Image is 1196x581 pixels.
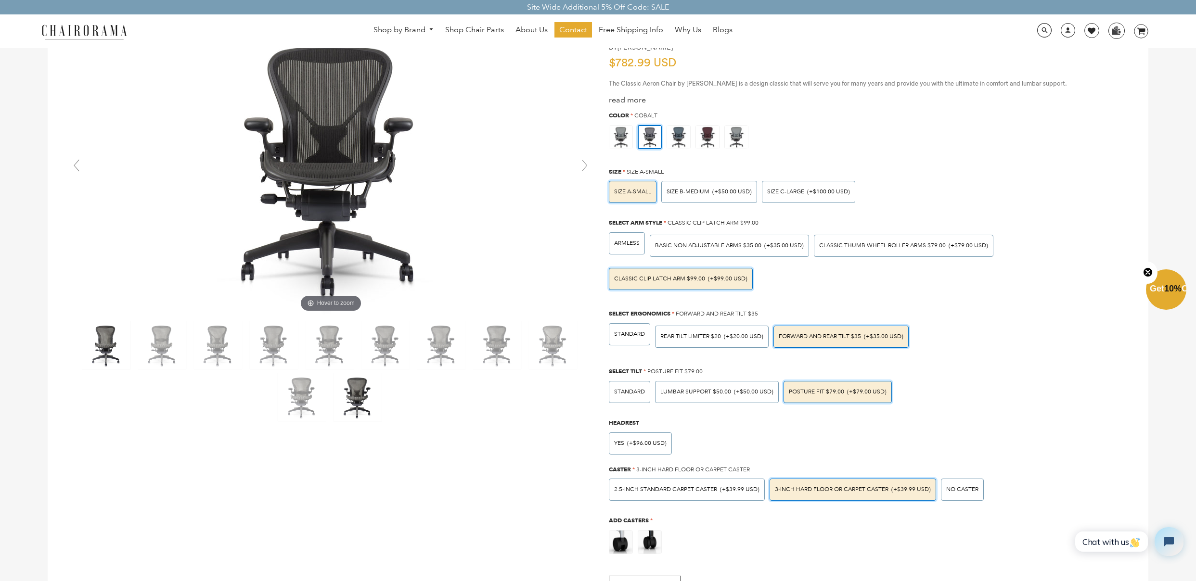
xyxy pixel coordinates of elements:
[417,321,465,369] img: Classic Aeron Chair (Renewed) - chairorama
[675,25,701,35] span: Why Us
[696,126,719,149] img: https://apo-admin.mageworx.com/front/img/chairorama.myshopify.com/f0a8248bab2644c909809aada6fe08d...
[667,126,690,149] img: https://apo-admin.mageworx.com/front/img/chairorama.myshopify.com/934f279385142bb1386b89575167202...
[361,321,410,369] img: Classic Aeron Chair (Renewed) - chairorama
[594,22,668,38] a: Free Shipping Info
[609,168,621,175] span: Size
[636,466,750,473] span: 3-inch Hard Floor or Carpet Caster
[515,25,548,35] span: About Us
[609,57,676,69] span: $782.99 USD
[554,22,592,38] a: Contact
[529,321,577,369] img: Classic Aeron Chair (Renewed) - chairorama
[634,112,657,119] span: Cobalt
[847,389,887,395] span: (+$79.00 USD)
[767,188,804,195] span: SIZE C-LARGE
[660,388,731,395] span: LUMBAR SUPPORT $50.00
[670,22,706,38] a: Why Us
[614,486,717,493] span: 2.5-inch Standard Carpet Caster
[775,486,888,493] span: 3-inch Hard Floor or Carpet Caster
[668,219,759,227] span: Classic Clip Latch Arm $99.00
[1150,284,1194,293] span: Get Off
[660,333,721,340] span: Rear Tilt Limiter $20
[609,112,629,119] span: Color
[676,310,758,317] span: Forward And Rear Tilt $35
[647,368,703,375] span: POSTURE FIT $79.00
[82,321,130,369] img: Classic Aeron Chair (Renewed) - chairorama
[194,321,242,369] img: Classic Aeron Chair (Renewed) - chairorama
[627,441,667,446] span: (+$96.00 USD)
[627,168,664,176] span: SIZE A-SMALL
[667,188,709,195] span: SIZE B-MEDIUM
[1138,262,1157,284] button: Close teaser
[609,517,649,524] span: Add Casters
[609,219,662,226] span: Select Arm Style
[250,321,298,369] img: Classic Aeron Chair (Renewed) - chairorama
[609,126,632,149] img: https://apo-admin.mageworx.com/front/img/chairorama.myshopify.com/ae6848c9e4cbaa293e2d516f385ec6e...
[638,530,661,554] img: https://apo-admin.mageworx.com/front/img/chairorama.myshopify.com/31d0d775b39576588939cdbf53a0ccb...
[609,310,670,317] span: Select Ergonomics
[334,373,382,421] img: Classic Aeron Chair (Renewed) - chairorama
[720,487,759,493] span: (+$39.99 USD)
[712,189,752,195] span: (+$50.00 USD)
[473,321,521,369] img: Classic Aeron Chair (Renewed) - chairorama
[819,242,946,249] span: Classic Thumb Wheel Roller Arms $79.00
[609,530,632,554] img: https://apo-admin.mageworx.com/front/img/chairorama.myshopify.com/3ce8324a12df2187609b09bd6a28e22...
[1164,284,1182,293] span: 10%
[445,25,504,35] span: Shop Chair Parts
[609,466,631,473] span: Caster
[1109,23,1124,38] img: WhatsApp_Image_2024-07-12_at_16.23.01.webp
[138,321,186,369] img: Classic Aeron Chair (Renewed) - chairorama
[724,334,763,340] span: (+$20.00 USD)
[614,330,645,338] span: STANDARD
[511,22,553,38] a: About Us
[779,333,861,340] span: Forward And Rear Tilt $35
[609,80,1067,87] span: The Classic Aeron Chair by [PERSON_NAME] is a design classic that will serve you for many years a...
[614,240,640,247] span: ARMLESS
[864,334,903,340] span: (+$35.00 USD)
[369,23,439,38] a: Shop by Brand
[186,165,475,174] a: Hover to zoom
[614,440,624,447] span: Yes
[949,243,988,249] span: (+$79.00 USD)
[708,22,737,38] a: Blogs
[713,25,733,35] span: Blogs
[614,388,645,395] span: STANDARD
[306,321,354,369] img: Classic Aeron Chair (Renewed) - chairorama
[173,22,933,40] nav: DesktopNavigation
[609,419,639,426] span: Headrest
[599,25,663,35] span: Free Shipping Info
[609,95,1129,105] div: read more
[1065,519,1192,564] iframe: Tidio Chat
[614,188,651,195] span: SIZE A-SMALL
[655,242,761,249] span: BASIC NON ADJUSTABLE ARMS $35.00
[609,367,642,375] span: Select Tilt
[36,23,132,40] img: chairorama
[639,126,661,148] img: https://apo-admin.mageworx.com/front/img/chairorama.myshopify.com/f520d7dfa44d3d2e85a5fe9a0a95ca9...
[440,22,509,38] a: Shop Chair Parts
[1146,270,1186,311] div: Get10%OffClose teaser
[614,275,705,282] span: Classic Clip Latch Arm $99.00
[725,126,748,149] img: https://apo-admin.mageworx.com/front/img/chairorama.myshopify.com/ae6848c9e4cbaa293e2d516f385ec6e...
[807,189,850,195] span: (+$100.00 USD)
[891,487,931,493] span: (+$39.99 USD)
[734,389,773,395] span: (+$50.00 USD)
[946,486,978,493] span: No caster
[559,25,587,35] span: Contact
[789,388,844,395] span: POSTURE FIT $79.00
[278,373,326,421] img: Classic Aeron Chair (Renewed) - chairorama
[764,243,804,249] span: (+$35.00 USD)
[708,276,747,282] span: (+$99.00 USD)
